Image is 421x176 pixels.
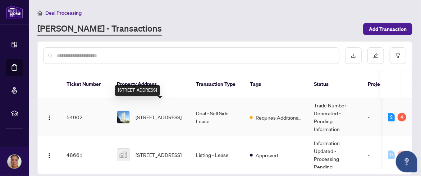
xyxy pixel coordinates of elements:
[44,149,55,161] button: Logo
[115,85,160,96] div: [STREET_ADDRESS]
[37,23,162,36] a: [PERSON_NAME] - Transactions
[308,98,362,136] td: Trade Number Generated - Pending Information
[46,153,52,158] img: Logo
[398,113,406,121] div: 4
[46,115,52,121] img: Logo
[244,70,308,98] th: Tags
[61,98,111,136] td: 54902
[111,70,190,98] th: Property Address
[45,10,82,16] span: Deal Processing
[61,136,111,174] td: 48661
[362,136,405,174] td: -
[373,53,378,58] span: edit
[61,70,111,98] th: Ticket Number
[44,111,55,123] button: Logo
[190,98,244,136] td: Deal - Sell Side Lease
[396,151,417,172] button: Open asap
[37,10,42,15] span: home
[388,150,395,159] div: 0
[8,155,21,168] img: Profile Icon
[136,151,182,159] span: [STREET_ADDRESS]
[367,47,384,64] button: edit
[117,111,129,123] img: thumbnail-img
[369,23,407,35] span: Add Transaction
[395,53,401,58] span: filter
[6,5,23,19] img: logo
[388,113,395,121] div: 2
[390,47,406,64] button: filter
[308,136,362,174] td: Information Updated - Processing Pending
[190,70,244,98] th: Transaction Type
[136,113,182,121] span: [STREET_ADDRESS]
[363,23,412,35] button: Add Transaction
[308,70,362,98] th: Status
[256,114,302,121] span: Requires Additional Docs
[256,151,278,159] span: Approved
[351,53,356,58] span: download
[345,47,362,64] button: download
[190,136,244,174] td: Listing - Lease
[398,150,406,159] div: 0
[362,70,405,98] th: Project Name
[117,149,129,161] img: thumbnail-img
[362,98,405,136] td: -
